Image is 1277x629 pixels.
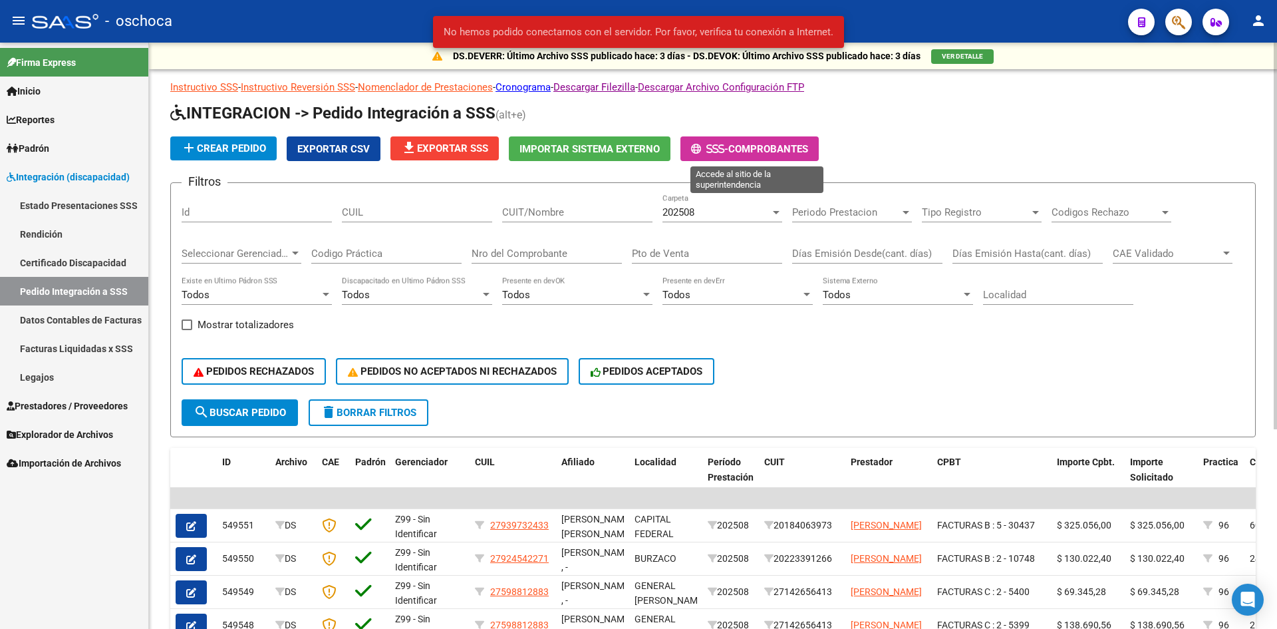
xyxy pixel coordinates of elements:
span: Inicio [7,84,41,99]
span: $ 130.022,40 [1130,553,1185,564]
a: Nomenclador de Prestaciones [358,81,493,93]
datatable-header-cell: Período Prestación [702,448,759,507]
span: Comprobantes [728,143,808,155]
span: $ 130.022,40 [1057,553,1111,564]
span: Periodo Prestacion [792,206,900,218]
span: INTEGRACION -> Pedido Integración a SSS [170,104,496,122]
span: CAE Validado [1113,248,1220,260]
span: Todos [502,289,530,301]
span: [PERSON_NAME] [PERSON_NAME] , - [561,514,633,555]
span: Z99 - Sin Identificar [395,514,437,540]
span: Importar Sistema Externo [519,143,660,155]
span: $ 69.345,28 [1057,586,1106,597]
span: Tipo Registro [922,206,1030,218]
span: CUIT [764,457,785,467]
span: PEDIDOS NO ACEPTADOS NI RECHAZADOS [348,365,557,377]
div: FACTURAS B : 5 - 30437 [937,518,1046,533]
datatable-header-cell: Padrón [350,448,390,507]
button: PEDIDOS ACEPTADOS [579,358,715,385]
span: Firma Express [7,55,76,70]
span: Gerenciador [395,457,448,467]
span: Todos [182,289,210,301]
span: Importación de Archivos [7,456,121,471]
span: Exportar CSV [297,143,370,155]
span: Explorador de Archivos [7,427,113,442]
span: 600 [1250,520,1266,530]
span: GENERAL [PERSON_NAME] [635,580,706,606]
span: Z99 - Sin Identificar [395,547,437,573]
span: ID [222,457,231,467]
span: - oschoca [105,7,172,36]
div: 549549 [222,584,265,600]
span: [PERSON_NAME] , - [561,580,633,606]
span: $ 69.345,28 [1130,586,1179,597]
div: FACTURAS B : 2 - 10748 [937,551,1046,566]
a: Descargar Filezilla [553,81,635,93]
div: DS [275,551,311,566]
div: 202508 [708,551,754,566]
span: [PERSON_NAME] [851,520,922,530]
a: Cronograma [496,81,551,93]
span: Importe Cpbt. [1057,457,1115,467]
span: Reportes [7,112,55,127]
button: Crear Pedido [170,136,277,160]
span: 240 [1250,553,1266,564]
mat-icon: search [194,404,210,420]
span: Localidad [635,457,676,467]
button: -Comprobantes [680,136,819,161]
div: DS [275,584,311,600]
span: 202508 [662,206,694,218]
datatable-header-cell: Localidad [629,448,702,507]
button: PEDIDOS RECHAZADOS [182,358,326,385]
span: Padrón [355,457,386,467]
datatable-header-cell: CUIL [470,448,556,507]
span: Mostrar totalizadores [198,317,294,333]
span: 27939732433 [490,520,549,530]
div: 20223391266 [764,551,840,566]
span: 96 [1218,586,1229,597]
div: DS [275,518,311,533]
span: No hemos podido conectarnos con el servidor. Por favor, verifica tu conexión a Internet. [444,25,833,39]
span: Codigos Rechazo [1052,206,1159,218]
span: Período Prestación [708,457,754,483]
span: Crear Pedido [181,142,266,154]
p: - - - - - [170,80,1256,95]
a: Instructivo SSS [170,81,238,93]
span: Todos [662,289,690,301]
button: Buscar Pedido [182,399,298,426]
datatable-header-cell: CUIT [759,448,845,507]
button: Exportar SSS [390,136,499,160]
datatable-header-cell: CPBT [932,448,1052,507]
span: 96 [1218,520,1229,530]
span: [PERSON_NAME] [851,586,922,597]
span: Borrar Filtros [321,407,416,419]
span: Exportar SSS [401,142,488,154]
datatable-header-cell: Importe Solicitado [1125,448,1198,507]
mat-icon: menu [11,13,27,29]
span: Afiliado [561,457,595,467]
div: FACTURAS C : 2 - 5400 [937,584,1046,600]
span: 27598812883 [490,586,549,597]
button: Borrar Filtros [309,399,428,426]
div: 27142656413 [764,584,840,600]
a: Descargar Archivo Configuración FTP [638,81,804,93]
datatable-header-cell: Archivo [270,448,317,507]
span: Seleccionar Gerenciador [182,248,289,260]
span: Prestadores / Proveedores [7,399,128,413]
div: 20184063973 [764,518,840,533]
span: CUIL [475,457,495,467]
span: Practica [1203,457,1238,467]
button: VER DETALLE [931,49,994,64]
span: (alt+e) [496,108,526,121]
span: CPBT [937,457,961,467]
span: Importe Solicitado [1130,457,1173,483]
span: Prestador [851,457,893,467]
datatable-header-cell: Afiliado [556,448,629,507]
datatable-header-cell: ID [217,448,270,507]
button: PEDIDOS NO ACEPTADOS NI RECHAZADOS [336,358,569,385]
span: 96 [1218,553,1229,564]
span: Z99 - Sin Identificar [395,580,437,606]
span: Archivo [275,457,307,467]
span: $ 325.056,00 [1057,520,1111,530]
h3: Filtros [182,172,227,191]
